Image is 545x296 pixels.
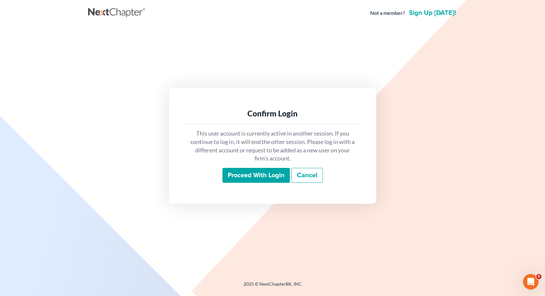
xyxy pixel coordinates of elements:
[523,274,539,290] iframe: Intercom live chat
[536,274,541,279] span: 5
[88,281,457,292] div: 2025 © NextChapterBK, INC
[408,10,457,16] a: Sign up [DATE]!
[190,108,356,119] div: Confirm Login
[222,168,290,183] input: Proceed with login
[291,168,323,183] a: Cancel
[370,9,405,17] strong: Not a member?
[190,129,356,163] p: This user account is currently active in another session. If you continue to log in, it will end ...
